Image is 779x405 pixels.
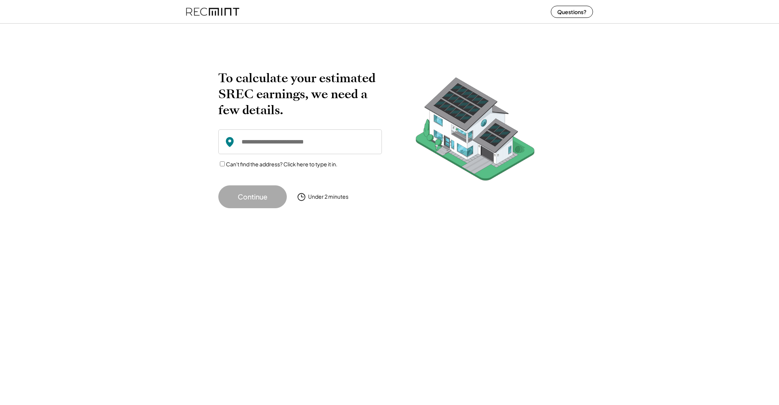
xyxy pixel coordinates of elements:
div: Under 2 minutes [308,193,348,201]
img: RecMintArtboard%207.png [401,70,549,192]
img: recmint-logotype%403x%20%281%29.jpeg [186,2,239,22]
h2: To calculate your estimated SREC earnings, we need a few details. [218,70,382,118]
button: Questions? [551,6,593,18]
label: Can't find the address? Click here to type it in. [226,161,337,167]
button: Continue [218,185,287,208]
